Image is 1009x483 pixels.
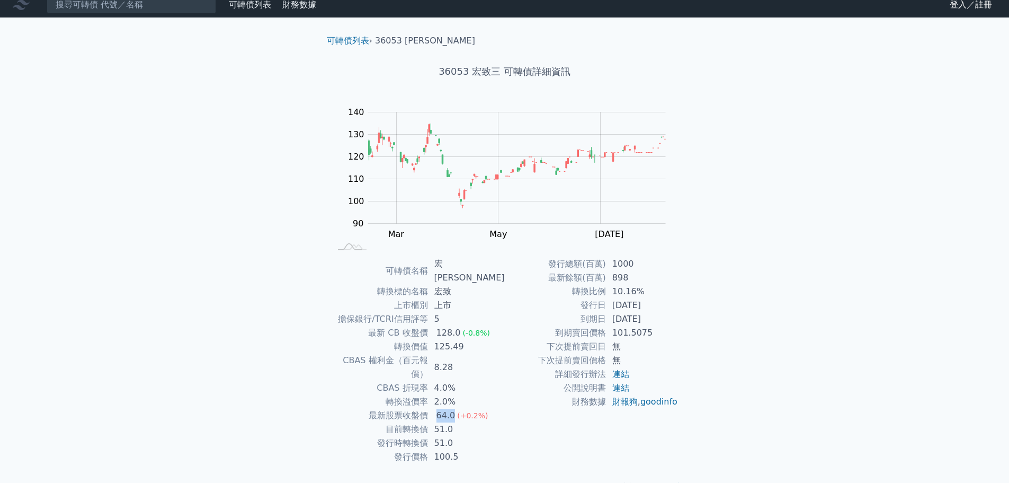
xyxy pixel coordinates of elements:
td: 轉換標的名稱 [331,285,428,298]
td: 上市 [428,298,505,312]
a: 財報狗 [612,397,638,407]
td: 無 [606,340,678,354]
td: , [606,395,678,409]
td: 最新股票收盤價 [331,409,428,423]
a: 連結 [612,383,629,393]
td: 898 [606,271,678,285]
li: › [327,34,372,47]
td: 發行總額(百萬) [505,257,606,271]
tspan: [DATE] [595,229,623,239]
td: 轉換價值 [331,340,428,354]
td: 發行日 [505,298,606,312]
li: 36053 [PERSON_NAME] [375,34,475,47]
td: 發行價格 [331,450,428,464]
td: 100.5 [428,450,505,464]
td: 發行時轉換價 [331,436,428,450]
td: 詳細發行辦法 [505,367,606,381]
tspan: 130 [348,129,364,139]
td: 最新 CB 收盤價 [331,326,428,340]
td: 5 [428,312,505,326]
td: [DATE] [606,298,678,312]
td: 51.0 [428,423,505,436]
div: 64.0 [434,409,458,423]
g: Chart [343,107,682,261]
td: 到期賣回價格 [505,326,606,340]
td: 目前轉換價 [331,423,428,436]
td: 財務數據 [505,395,606,409]
td: 轉換溢價率 [331,395,428,409]
td: CBAS 折現率 [331,381,428,395]
tspan: 110 [348,174,364,184]
iframe: Chat Widget [956,432,1009,483]
tspan: 90 [353,218,363,229]
tspan: 120 [348,152,364,162]
td: 51.0 [428,436,505,450]
td: 宏致 [428,285,505,298]
span: (-0.8%) [462,329,490,337]
td: 10.16% [606,285,678,298]
tspan: Mar [388,229,405,239]
a: 連結 [612,369,629,379]
div: 聊天小工具 [956,432,1009,483]
tspan: 140 [348,107,364,117]
td: 125.49 [428,340,505,354]
td: 到期日 [505,312,606,326]
td: 公開說明書 [505,381,606,395]
td: 下次提前賣回價格 [505,354,606,367]
td: 8.28 [428,354,505,381]
td: 2.0% [428,395,505,409]
td: 最新餘額(百萬) [505,271,606,285]
td: 4.0% [428,381,505,395]
span: (+0.2%) [457,411,488,420]
td: 1000 [606,257,678,271]
h1: 36053 宏致三 可轉債詳細資訊 [318,64,691,79]
td: 無 [606,354,678,367]
td: 上市櫃別 [331,298,428,312]
a: 可轉債列表 [327,36,369,46]
td: [DATE] [606,312,678,326]
td: 下次提前賣回日 [505,340,606,354]
td: 擔保銀行/TCRI信用評等 [331,312,428,326]
td: 宏[PERSON_NAME] [428,257,505,285]
td: 101.5075 [606,326,678,340]
div: 128.0 [434,326,463,340]
a: goodinfo [640,397,677,407]
td: 轉換比例 [505,285,606,298]
tspan: May [489,229,507,239]
td: 可轉債名稱 [331,257,428,285]
td: CBAS 權利金（百元報價） [331,354,428,381]
tspan: 100 [348,196,364,206]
